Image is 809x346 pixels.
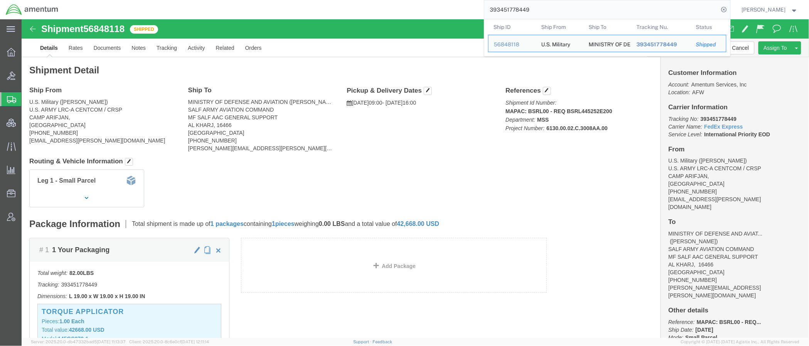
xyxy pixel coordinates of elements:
[484,0,719,19] input: Search for shipment number, reference number
[681,339,800,345] span: Copyright © [DATE]-[DATE] Agistix Inc., All Rights Reserved
[589,35,626,52] div: MINISTRY OF DEFENSE AND AVIATION
[583,19,631,35] th: Ship To
[488,19,730,56] table: Search Results
[5,4,59,15] img: logo
[742,5,786,14] span: Jason Champagne
[742,5,799,14] button: [PERSON_NAME]
[22,19,809,338] iframe: FS Legacy Container
[696,41,721,49] div: Shipped
[541,35,570,52] div: U.S. Military
[636,41,685,49] div: 393451778449
[97,339,126,344] span: [DATE] 11:13:37
[536,19,583,35] th: Ship From
[372,339,392,344] a: Feedback
[31,339,126,344] span: Server: 2025.20.0-db47332bad5
[494,41,531,49] div: 56848118
[353,339,372,344] a: Support
[631,19,691,35] th: Tracking Nu.
[129,339,209,344] span: Client: 2025.20.0-8c6e0cf
[636,41,677,47] span: 393451778449
[488,19,536,35] th: Ship ID
[181,339,209,344] span: [DATE] 12:11:14
[691,19,726,35] th: Status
